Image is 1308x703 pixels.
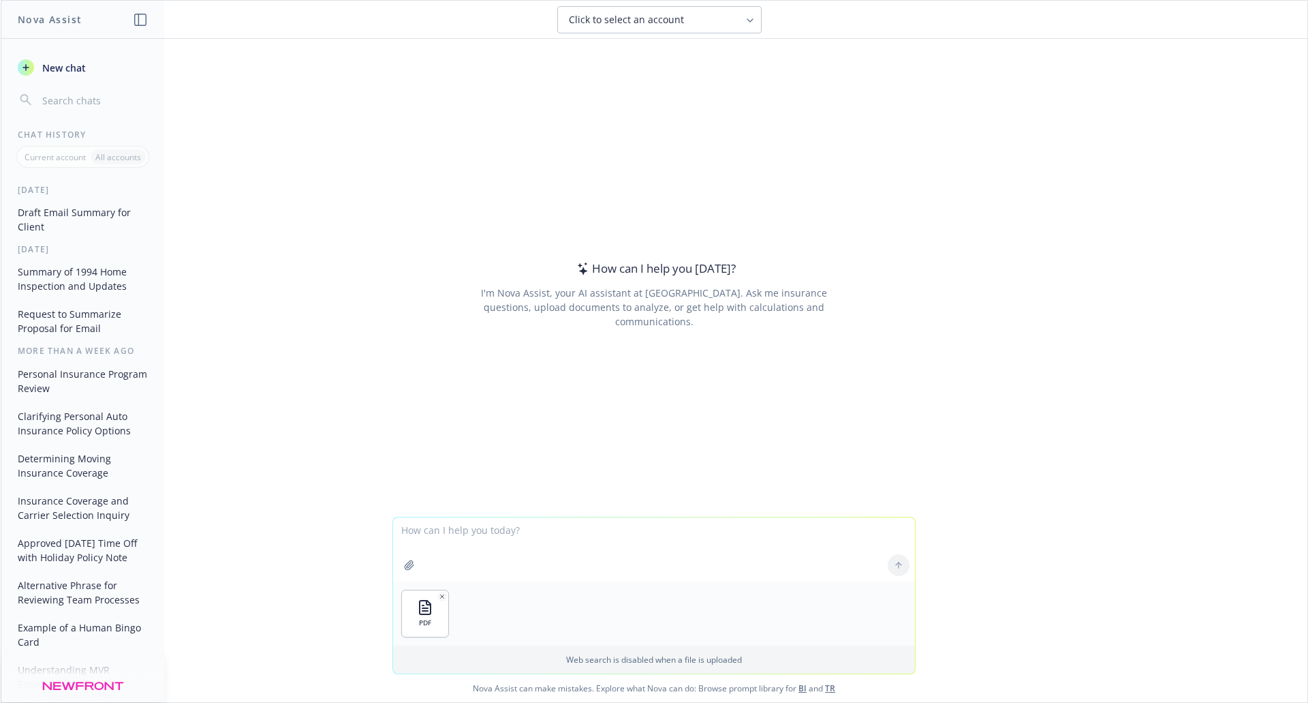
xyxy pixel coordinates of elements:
[462,286,845,329] div: I'm Nova Assist, your AI assistant at [GEOGRAPHIC_DATA]. Ask me insurance questions, upload docum...
[12,616,153,653] button: Example of a Human Bingo Card
[1,184,164,196] div: [DATE]
[569,13,684,27] span: Click to select an account
[12,363,153,400] button: Personal Insurance Program Review
[12,490,153,526] button: Insurance Coverage and Carrier Selection Inquiry
[18,12,82,27] h1: Nova Assist
[40,61,86,75] span: New chat
[12,201,153,238] button: Draft Email Summary for Client
[12,405,153,442] button: Clarifying Personal Auto Insurance Policy Options
[419,618,431,627] span: PDF
[402,590,448,637] button: PDF
[12,574,153,611] button: Alternative Phrase for Reviewing Team Processes
[825,683,835,694] a: TR
[12,447,153,484] button: Determining Moving Insurance Coverage
[12,260,153,297] button: Summary of 1994 Home Inspection and Updates
[401,654,907,665] p: Web search is disabled when a file is uploaded
[12,532,153,569] button: Approved [DATE] Time Off with Holiday Policy Note
[12,303,153,340] button: Request to Summarize Proposal for Email
[40,91,148,110] input: Search chats
[95,151,141,163] p: All accounts
[6,674,1302,702] span: Nova Assist can make mistakes. Explore what Nova can do: Browse prompt library for and
[1,243,164,255] div: [DATE]
[798,683,807,694] a: BI
[12,55,153,80] button: New chat
[1,129,164,140] div: Chat History
[1,345,164,357] div: More than a week ago
[573,260,736,278] div: How can I help you [DATE]?
[557,6,762,33] button: Click to select an account
[25,151,86,163] p: Current account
